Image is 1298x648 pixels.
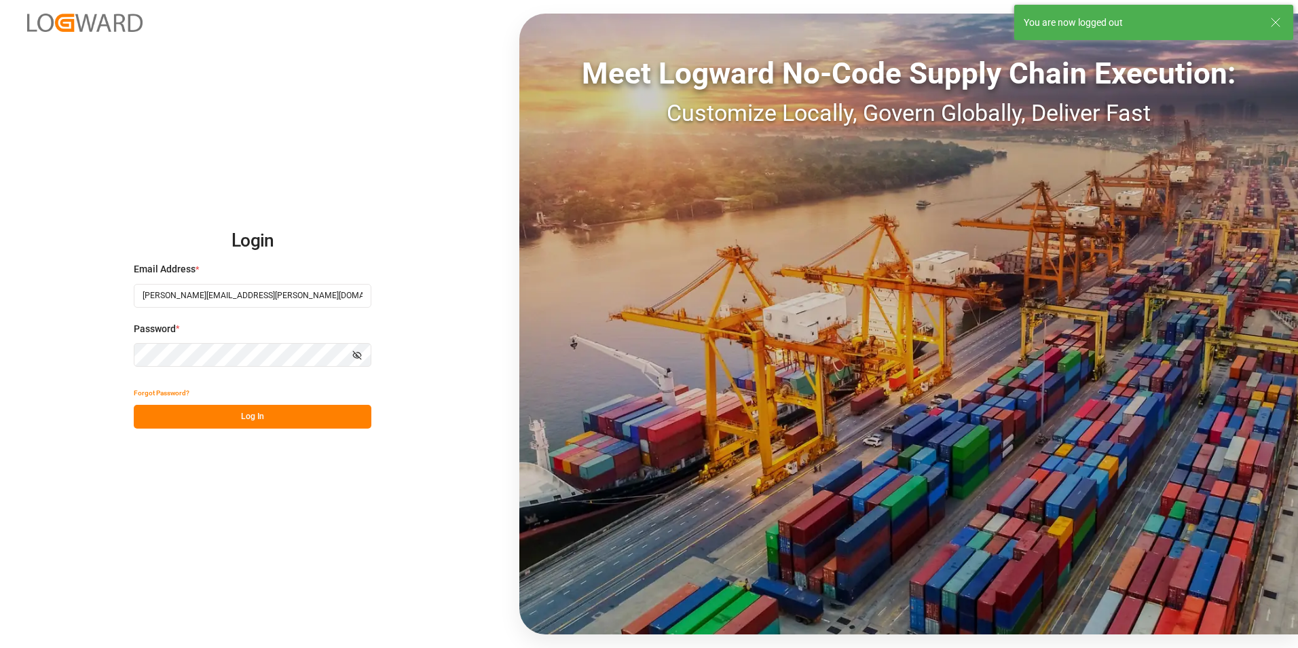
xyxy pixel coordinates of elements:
div: Meet Logward No-Code Supply Chain Execution: [519,51,1298,96]
div: Customize Locally, Govern Globally, Deliver Fast [519,96,1298,130]
h2: Login [134,219,371,263]
img: Logward_new_orange.png [27,14,143,32]
span: Email Address [134,262,196,276]
div: You are now logged out [1024,16,1257,30]
button: Forgot Password? [134,381,189,405]
input: Enter your email [134,284,371,308]
button: Log In [134,405,371,429]
span: Password [134,322,176,336]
